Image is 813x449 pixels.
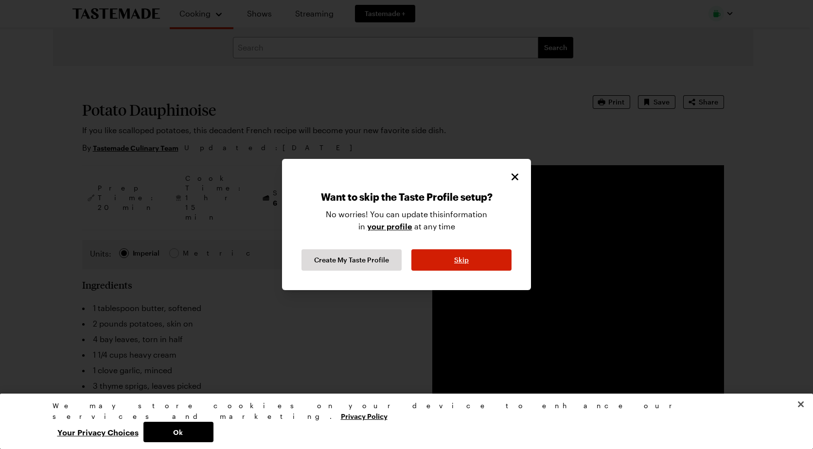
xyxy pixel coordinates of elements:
span: Skip [454,255,469,265]
span: Create My Taste Profile [314,255,389,265]
div: We may store cookies on your device to enhance our services and marketing. [53,400,753,422]
div: Privacy [53,400,753,442]
button: Close [790,394,812,415]
p: Want to skip the Taste Profile setup? [321,191,493,208]
p: No worries! You can update this information in at any time [326,208,487,240]
button: Ok [143,422,213,442]
a: More information about your privacy, opens in a new tab [341,411,388,420]
button: Your Privacy Choices [53,422,143,442]
button: Continue Taste Profile [301,249,402,271]
button: Skip Taste Profile [411,249,512,271]
button: Close [509,171,521,183]
a: your profile [367,221,412,231]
